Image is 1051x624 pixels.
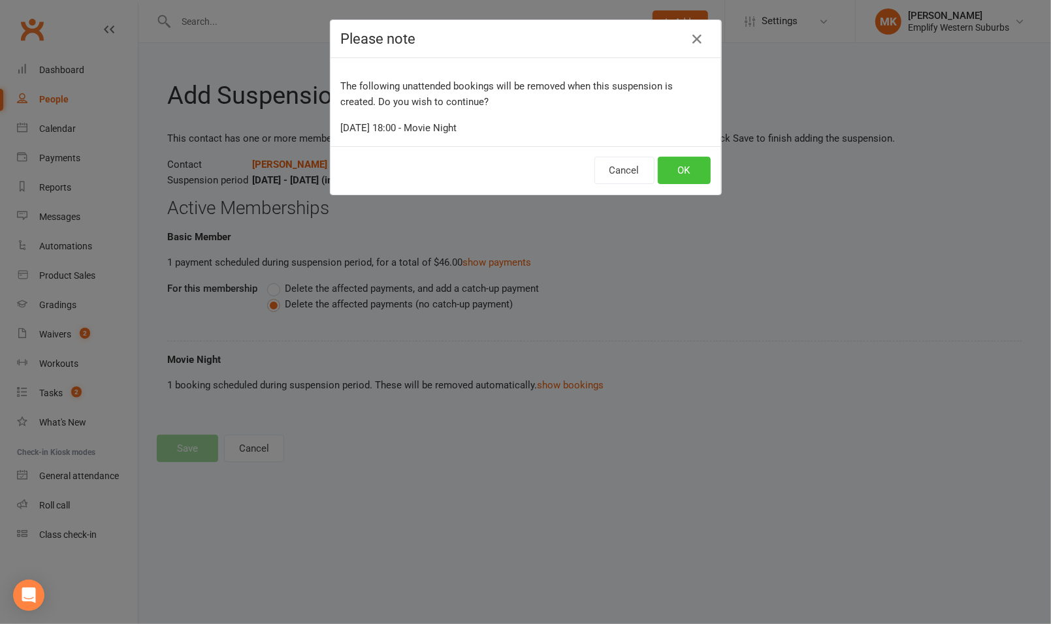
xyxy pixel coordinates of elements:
[341,120,711,136] div: [DATE] 18:00 - Movie Night
[13,580,44,611] div: Open Intercom Messenger
[594,157,655,184] button: Cancel
[658,157,711,184] button: OK
[341,31,711,47] h4: Please note
[687,29,708,50] button: Close
[341,78,711,110] p: The following unattended bookings will be removed when this suspension is created. Do you wish to...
